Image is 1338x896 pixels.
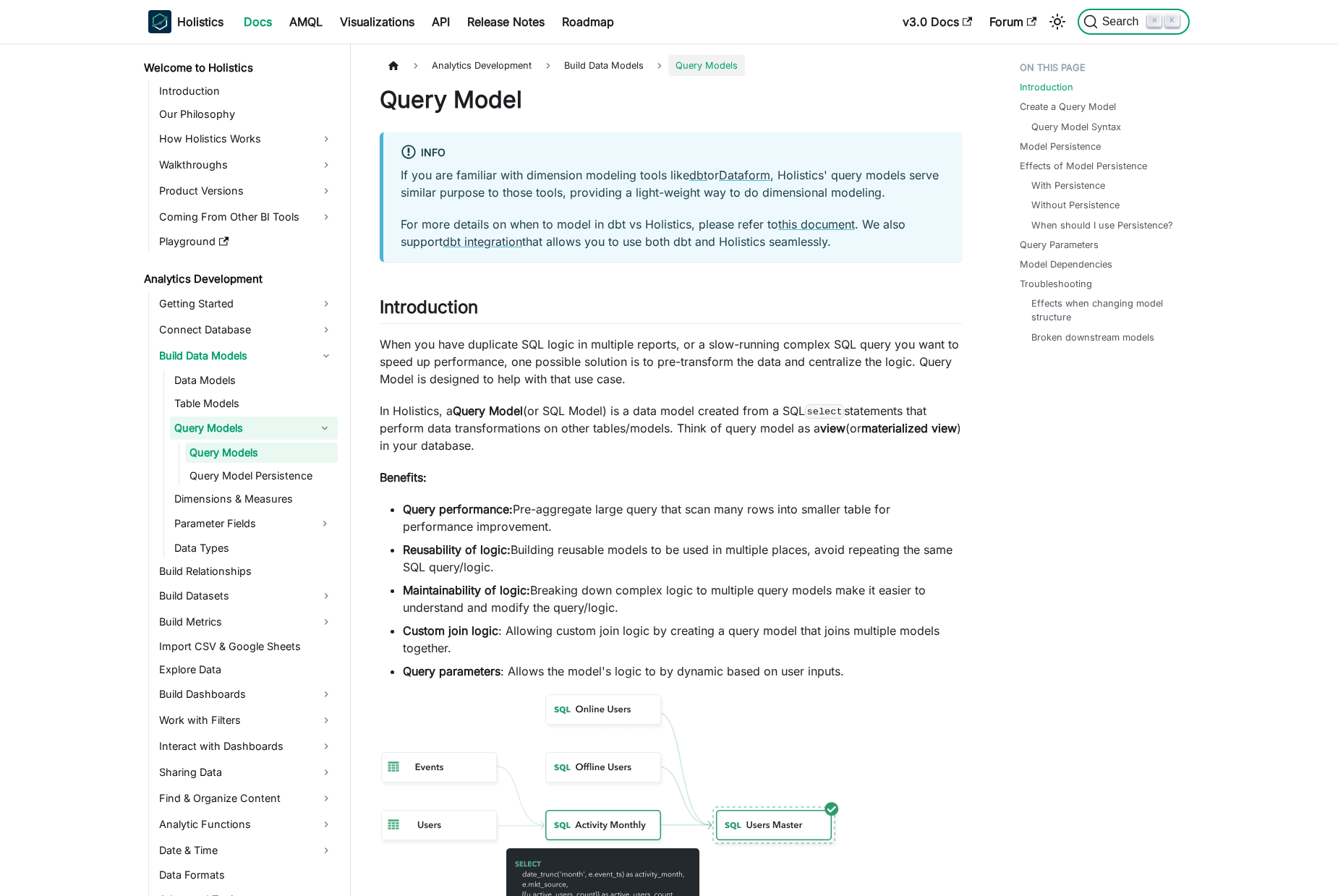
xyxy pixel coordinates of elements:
[820,421,845,435] strong: view
[380,402,962,454] p: In Holistics, a (or SQL Model) is a data model created from a SQL statements that perform data tr...
[1031,330,1154,344] a: Broken downstream models
[403,623,498,638] strong: Custom join logic
[235,10,281,33] a: Docs
[148,10,171,33] img: Holistics
[1165,14,1180,27] kbd: K
[719,168,770,182] a: Dataform
[981,10,1045,33] a: Forum
[1031,120,1121,134] a: Query Model Syntax
[177,13,223,30] b: Holistics
[155,636,338,657] a: Import CSV & Google Sheets
[140,58,338,78] a: Welcome to Holistics
[1020,277,1092,291] a: Troubleshooting
[134,43,351,896] nav: Docs sidebar
[380,55,407,76] a: Home page
[185,443,338,463] a: Query Models
[1031,198,1120,212] a: Without Persistence
[155,683,338,706] a: Build Dashboards
[1031,179,1105,192] a: With Persistence
[403,581,962,616] li: Breaking down complex logic to multiple query models make it easier to understand and modify the ...
[689,168,707,182] a: dbt
[155,231,338,252] a: Playground
[1031,218,1173,232] a: When should I use Persistence?
[443,234,522,249] a: dbt integration
[401,216,945,250] p: For more details on when to model in dbt vs Holistics, please refer to . We also support that all...
[1031,296,1175,324] a: Effects when changing model structure
[1098,15,1148,28] span: Search
[403,541,962,576] li: Building reusable models to be used in multiple places, avoid repeating the same SQL query/logic.
[1046,10,1069,33] button: Switch between dark and light mode (currently light mode)
[403,662,962,680] li: : Allows the model's logic to by dynamic based on user inputs.
[155,104,338,124] a: Our Philosophy
[155,735,338,758] a: Interact with Dashboards
[148,10,223,33] a: HolisticsHolistics
[553,10,623,33] a: Roadmap
[403,500,962,535] li: Pre-aggregate large query that scan many rows into smaller table for performance improvement.
[1020,159,1147,173] a: Effects of Model Persistence
[557,55,651,76] span: Build Data Models
[1020,140,1101,153] a: Model Persistence
[170,512,312,535] a: Parameter Fields
[380,296,962,324] h2: Introduction
[1020,100,1116,114] a: Create a Query Model
[1020,80,1073,94] a: Introduction
[380,85,962,114] h1: Query Model
[403,664,500,678] strong: Query parameters
[155,660,338,680] a: Explore Data
[140,269,338,289] a: Analytics Development
[155,292,338,315] a: Getting Started
[155,179,338,202] a: Product Versions
[170,393,338,414] a: Table Models
[423,10,459,33] a: API
[155,761,338,784] a: Sharing Data
[155,787,338,810] a: Find & Organize Content
[380,336,962,388] p: When you have duplicate SQL logic in multiple reports, or a slow-running complex SQL query you wa...
[1078,9,1190,35] button: Search (Command+K)
[155,205,338,229] a: Coming From Other BI Tools
[170,538,338,558] a: Data Types
[170,489,338,509] a: Dimensions & Measures
[403,622,962,657] li: : Allowing custom join logic by creating a query model that joins multiple models together.
[401,144,945,163] div: info
[155,81,338,101] a: Introduction
[459,10,553,33] a: Release Notes
[312,512,338,535] button: Expand sidebar category 'Parameter Fields'
[403,583,530,597] strong: Maintainability of logic:
[155,709,338,732] a: Work with Filters
[155,839,338,862] a: Date & Time
[425,55,539,76] span: Analytics Development
[380,470,427,485] strong: Benefits:
[1020,257,1112,271] a: Model Dependencies
[778,217,855,231] a: this document
[281,10,331,33] a: AMQL
[312,417,338,440] button: Collapse sidebar category 'Query Models'
[155,127,338,150] a: How Holistics Works
[403,502,513,516] strong: Query performance:
[861,421,957,435] strong: materialized view
[155,344,338,367] a: Build Data Models
[155,813,338,836] a: Analytic Functions
[331,10,423,33] a: Visualizations
[380,55,962,76] nav: Breadcrumbs
[155,318,338,341] a: Connect Database
[401,166,945,201] p: If you are familiar with dimension modeling tools like or , Holistics' query models serve similar...
[155,865,338,885] a: Data Formats
[1020,238,1099,252] a: Query Parameters
[1147,14,1162,27] kbd: ⌘
[155,153,338,176] a: Walkthroughs
[668,55,745,76] span: Query Models
[170,370,338,391] a: Data Models
[453,404,523,418] strong: Query Model
[894,10,981,33] a: v3.0 Docs
[155,610,338,633] a: Build Metrics
[403,542,511,557] strong: Reusability of logic:
[155,584,338,607] a: Build Datasets
[805,404,844,419] code: select
[170,417,312,440] a: Query Models
[155,561,338,581] a: Build Relationships
[185,466,338,486] a: Query Model Persistence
